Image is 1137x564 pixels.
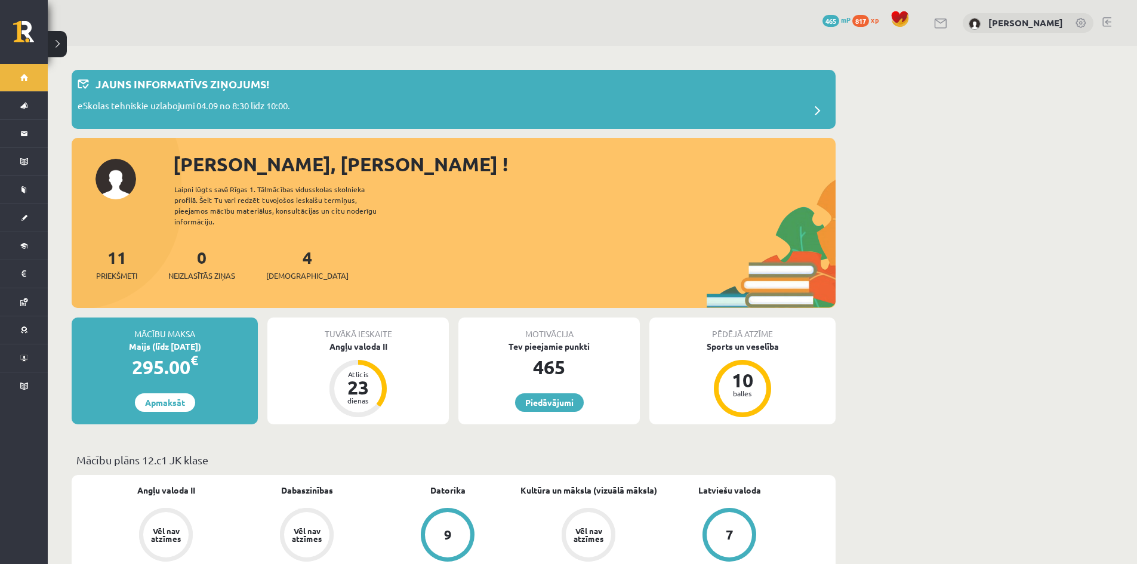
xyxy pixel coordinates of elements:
[649,340,836,353] div: Sports un veselība
[135,393,195,412] a: Apmaksāt
[444,528,452,541] div: 9
[852,15,869,27] span: 817
[377,508,518,564] a: 9
[266,270,349,282] span: [DEMOGRAPHIC_DATA]
[841,15,851,24] span: mP
[137,484,195,497] a: Angļu valoda II
[340,378,376,397] div: 23
[267,318,449,340] div: Tuvākā ieskaite
[988,17,1063,29] a: [PERSON_NAME]
[515,393,584,412] a: Piedāvājumi
[458,318,640,340] div: Motivācija
[458,340,640,353] div: Tev pieejamie punkti
[236,508,377,564] a: Vēl nav atzīmes
[822,15,851,24] a: 465 mP
[78,99,290,116] p: eSkolas tehniskie uzlabojumi 04.09 no 8:30 līdz 10:00.
[520,484,657,497] a: Kultūra un māksla (vizuālā māksla)
[72,340,258,353] div: Maijs (līdz [DATE])
[852,15,885,24] a: 817 xp
[267,340,449,419] a: Angļu valoda II Atlicis 23 dienas
[76,452,831,468] p: Mācību plāns 12.c1 JK klase
[659,508,800,564] a: 7
[458,353,640,381] div: 465
[726,528,734,541] div: 7
[267,340,449,353] div: Angļu valoda II
[430,484,466,497] a: Datorika
[266,246,349,282] a: 4[DEMOGRAPHIC_DATA]
[174,184,398,227] div: Laipni lūgts savā Rīgas 1. Tālmācības vidusskolas skolnieka profilā. Šeit Tu vari redzēt tuvojošo...
[13,21,48,51] a: Rīgas 1. Tālmācības vidusskola
[518,508,659,564] a: Vēl nav atzīmes
[969,18,981,30] img: Loreta Krūmiņa
[822,15,839,27] span: 465
[95,76,269,92] p: Jauns informatīvs ziņojums!
[572,527,605,543] div: Vēl nav atzīmes
[871,15,879,24] span: xp
[340,371,376,378] div: Atlicis
[96,270,137,282] span: Priekšmeti
[78,76,830,123] a: Jauns informatīvs ziņojums! eSkolas tehniskie uzlabojumi 04.09 no 8:30 līdz 10:00.
[190,352,198,369] span: €
[698,484,761,497] a: Latviešu valoda
[649,318,836,340] div: Pēdējā atzīme
[173,150,836,178] div: [PERSON_NAME], [PERSON_NAME] !
[72,353,258,381] div: 295.00
[96,246,137,282] a: 11Priekšmeti
[725,390,760,397] div: balles
[725,371,760,390] div: 10
[168,246,235,282] a: 0Neizlasītās ziņas
[95,508,236,564] a: Vēl nav atzīmes
[72,318,258,340] div: Mācību maksa
[168,270,235,282] span: Neizlasītās ziņas
[149,527,183,543] div: Vēl nav atzīmes
[290,527,323,543] div: Vēl nav atzīmes
[281,484,333,497] a: Dabaszinības
[340,397,376,404] div: dienas
[649,340,836,419] a: Sports un veselība 10 balles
